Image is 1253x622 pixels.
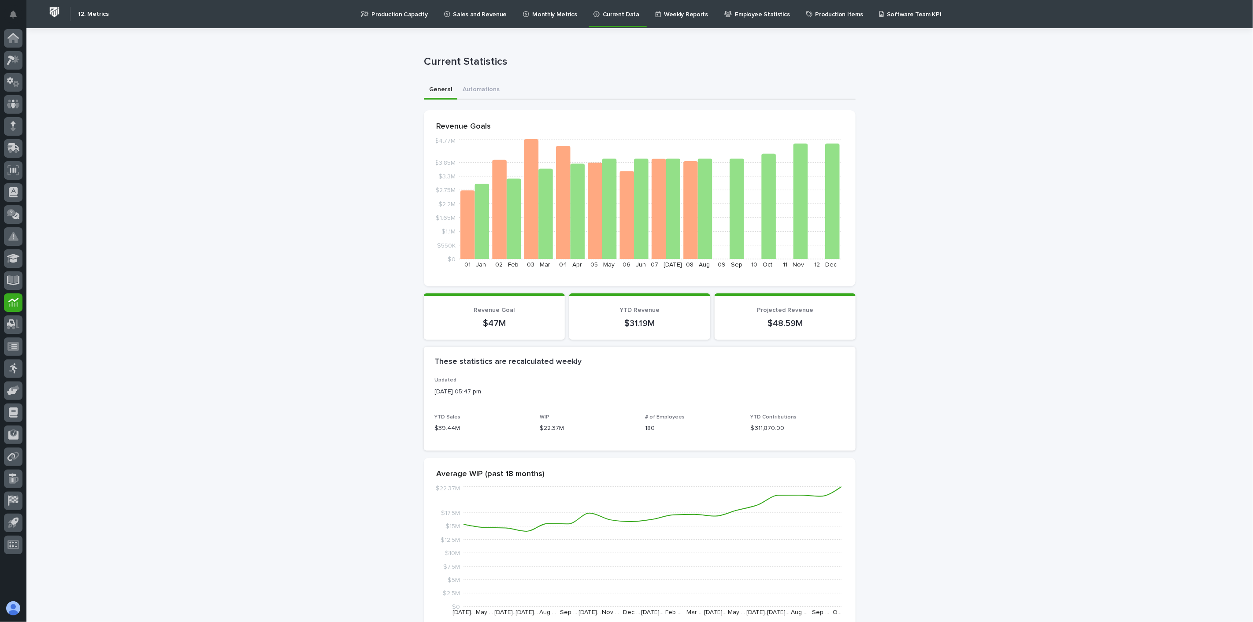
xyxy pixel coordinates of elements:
text: Nov … [602,609,619,615]
text: Feb … [665,609,682,615]
text: 12 - Dec [814,262,837,268]
text: 06 - Jun [623,262,646,268]
div: Notifications [11,11,22,25]
tspan: $2.2M [438,201,456,207]
text: Aug … [539,609,556,615]
text: Dec … [623,609,640,615]
text: [DATE]… [704,609,727,615]
text: [DATE]… [452,609,475,615]
tspan: $0 [448,256,456,263]
text: 04 - Apr [559,262,582,268]
text: Sep … [560,609,577,615]
text: [DATE]… [746,609,769,615]
span: # of Employees [645,415,685,420]
text: 03 - Mar [527,262,550,268]
tspan: $550K [437,242,456,248]
button: Notifications [4,5,22,24]
p: $47M [434,318,554,329]
tspan: $1.1M [441,229,456,235]
tspan: $5M [448,577,460,583]
tspan: $4.77M [435,138,456,144]
text: 02 - Feb [495,262,519,268]
tspan: $10M [445,550,460,556]
h2: 12. Metrics [78,11,109,18]
span: YTD Sales [434,415,460,420]
tspan: $1.65M [436,215,456,221]
tspan: $3.3M [438,174,456,180]
tspan: $15M [445,523,460,529]
p: Average WIP (past 18 months) [436,470,843,479]
text: 08 - Aug [686,262,710,268]
span: YTD Contributions [750,415,797,420]
text: 10 - Oct [751,262,772,268]
p: $ 311,870.00 [750,424,845,433]
text: May … [476,609,493,615]
p: $39.44M [434,424,529,433]
text: [DATE]… [578,609,601,615]
p: $22.37M [540,424,634,433]
span: YTD Revenue [620,307,660,313]
text: 05 - May [590,262,615,268]
text: [DATE]… [641,609,664,615]
text: O… [833,609,842,615]
text: [DATE]… [494,609,517,615]
span: WIP [540,415,549,420]
button: Automations [457,81,505,100]
text: 11 - Nov [783,262,804,268]
tspan: $0 [452,604,460,610]
tspan: $3.85M [435,159,456,166]
text: 07 - [DATE] [651,262,682,268]
tspan: $17.5M [441,510,460,516]
tspan: $7.5M [443,563,460,570]
button: users-avatar [4,599,22,618]
tspan: $2.5M [443,590,460,596]
p: Current Statistics [424,56,852,68]
tspan: $12.5M [441,537,460,543]
text: [DATE]… [767,609,790,615]
tspan: $2.75M [435,187,456,193]
tspan: $22.37M [436,485,460,492]
p: 180 [645,424,740,433]
button: General [424,81,457,100]
text: Aug … [791,609,808,615]
p: $48.59M [725,318,845,329]
text: 09 - Sep [718,262,742,268]
span: Updated [434,378,456,383]
h2: These statistics are recalculated weekly [434,357,582,367]
span: Projected Revenue [757,307,813,313]
text: Sep … [812,609,829,615]
img: Workspace Logo [46,4,63,20]
p: Revenue Goals [436,122,843,132]
span: Revenue Goal [474,307,515,313]
text: May … [728,609,745,615]
text: [DATE]… [515,609,538,615]
p: $31.19M [580,318,700,329]
text: Mar … [686,609,703,615]
p: [DATE] 05:47 pm [434,387,845,396]
text: 01 - Jan [464,262,486,268]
